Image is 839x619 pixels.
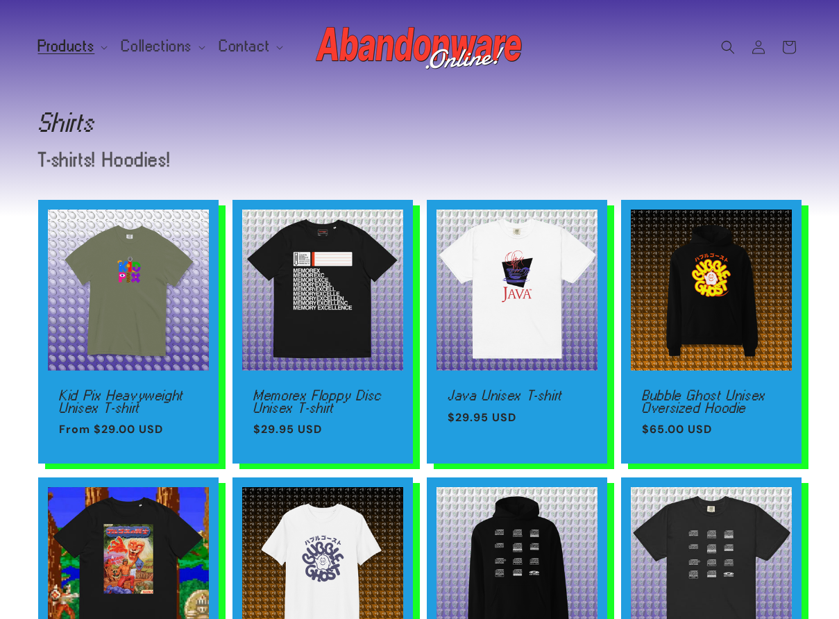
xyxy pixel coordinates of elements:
[713,32,743,62] summary: Search
[316,19,524,75] img: Abandonware
[113,32,211,61] summary: Collections
[121,40,192,53] span: Collections
[211,32,289,61] summary: Contact
[310,14,529,80] a: Abandonware
[642,389,781,414] a: Bubble Ghost Unisex Oversized Hoodie
[59,389,198,414] a: Kid Pix Heavyweight Unisex T-shirt
[448,389,586,402] a: Java Unisex T-shirt
[253,389,392,414] a: Memorex Floppy Disc Unisex T-shirt
[30,32,114,61] summary: Products
[219,40,270,53] span: Contact
[38,40,95,53] span: Products
[38,151,547,169] p: T-shirts! Hoodies!
[38,111,802,133] h1: Shirts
